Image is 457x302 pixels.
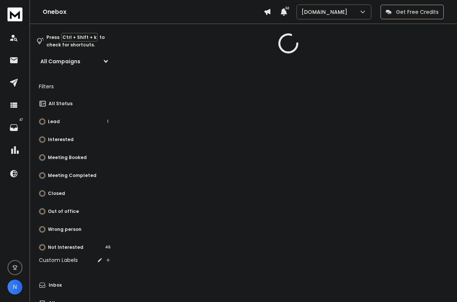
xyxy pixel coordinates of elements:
h1: All Campaigns [40,58,80,65]
button: Out of office [34,204,115,219]
button: Closed [34,186,115,201]
h3: Filters [34,81,115,92]
p: 47 [18,117,24,123]
button: All Status [34,96,115,111]
button: Meeting Booked [34,150,115,165]
img: logo [7,7,22,21]
p: [DOMAIN_NAME] [301,8,350,16]
button: Wrong person [34,222,115,237]
p: Wrong person [48,226,82,232]
p: Get Free Credits [396,8,439,16]
a: 47 [6,120,21,135]
button: N [7,280,22,295]
div: 1 [105,119,111,125]
p: Press to check for shortcuts. [46,34,105,49]
button: Lead1 [34,114,115,129]
button: Meeting Completed [34,168,115,183]
p: Lead [48,119,60,125]
p: Meeting Completed [48,173,96,179]
h3: Custom Labels [39,256,78,264]
button: Inbox [34,278,115,293]
p: Meeting Booked [48,155,87,161]
h1: Onebox [43,7,264,16]
button: Get Free Credits [380,4,444,19]
p: Not Interested [48,244,83,250]
p: Out of office [48,208,79,214]
button: All Campaigns [34,54,115,69]
p: Interested [48,137,74,143]
button: Interested [34,132,115,147]
p: Closed [48,190,65,196]
span: Ctrl + Shift + k [61,33,98,42]
p: Inbox [49,282,62,288]
div: 46 [105,244,111,250]
p: All Status [49,101,73,107]
span: 50 [285,6,290,11]
button: Not Interested46 [34,240,115,255]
